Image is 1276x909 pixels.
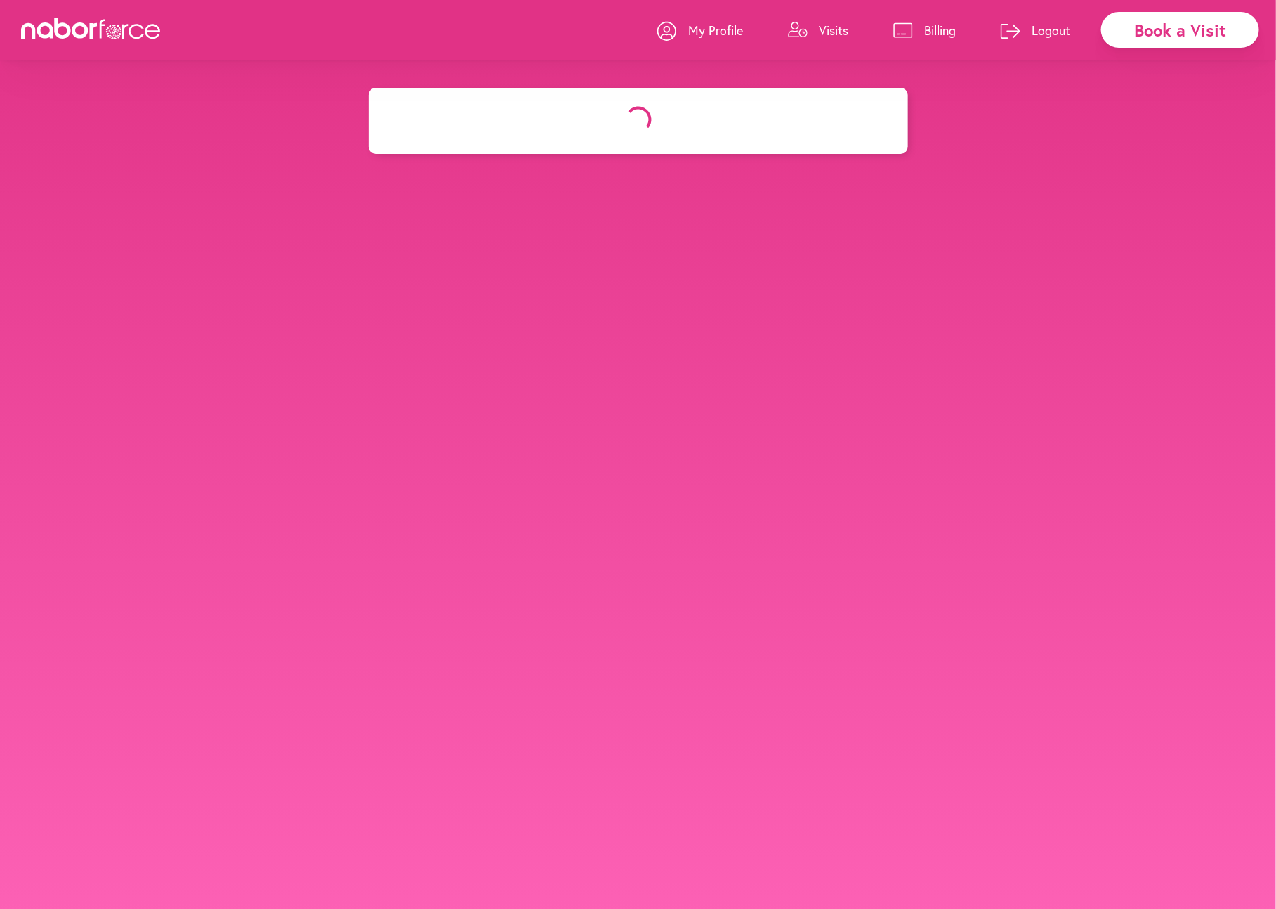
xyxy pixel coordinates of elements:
p: My Profile [688,22,743,39]
p: Visits [819,22,848,39]
p: Billing [924,22,956,39]
a: Visits [788,9,848,51]
p: Logout [1032,22,1070,39]
a: Billing [893,9,956,51]
a: Logout [1001,9,1070,51]
div: Book a Visit [1101,12,1259,48]
a: My Profile [657,9,743,51]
